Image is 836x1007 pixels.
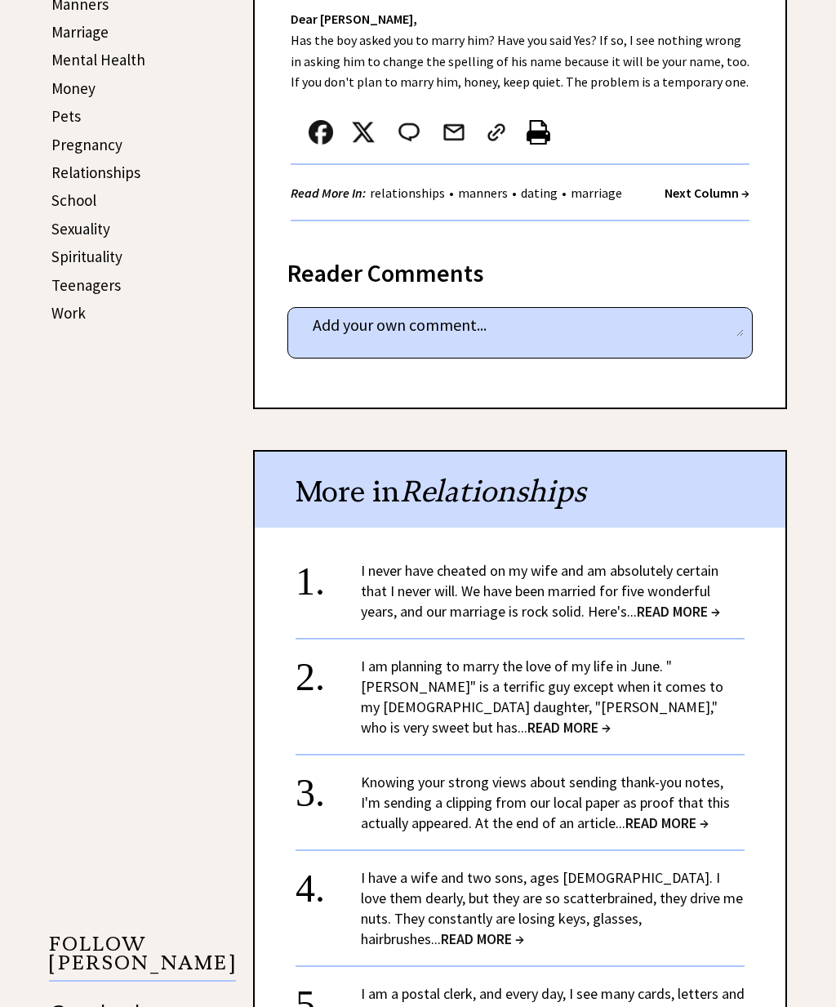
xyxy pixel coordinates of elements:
[484,120,509,145] img: link_02.png
[291,183,626,203] div: • • •
[296,772,361,802] div: 3.
[442,120,466,145] img: mail.png
[454,185,512,201] a: manners
[51,135,122,154] a: Pregnancy
[291,185,366,201] strong: Read More In:
[49,935,236,982] p: FOLLOW [PERSON_NAME]
[255,452,785,528] div: More in
[51,106,81,126] a: Pets
[351,120,376,145] img: x_small.png
[361,773,730,832] a: Knowing your strong views about sending thank-you notes, I'm sending a clipping from our local pa...
[51,303,86,323] a: Work
[296,656,361,686] div: 2.
[51,50,145,69] a: Mental Health
[51,22,109,42] a: Marriage
[665,185,749,201] a: Next Column →
[400,473,586,510] span: Relationships
[567,185,626,201] a: marriage
[527,120,550,145] img: printer%20icon.png
[51,190,96,210] a: School
[291,11,417,27] strong: Dear [PERSON_NAME],
[51,247,122,266] a: Spirituality
[51,78,96,98] a: Money
[51,163,140,182] a: Relationships
[361,657,723,737] a: I am planning to marry the love of my life in June. "[PERSON_NAME]" is a terrific guy except when...
[395,120,423,145] img: message_round%202.png
[296,560,361,590] div: 1.
[361,868,743,948] a: I have a wife and two sons, ages [DEMOGRAPHIC_DATA]. I love them dearly, but they are so scatterb...
[51,219,110,238] a: Sexuality
[366,185,449,201] a: relationships
[441,929,524,948] span: READ MORE →
[287,256,753,282] div: Reader Comments
[637,602,720,621] span: READ MORE →
[51,275,121,295] a: Teenagers
[361,561,720,621] a: I never have cheated on my wife and am absolutely certain that I never will. We have been married...
[49,368,212,858] iframe: Advertisement
[527,718,611,737] span: READ MORE →
[625,813,709,832] span: READ MORE →
[309,120,333,145] img: facebook.png
[296,867,361,898] div: 4.
[517,185,562,201] a: dating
